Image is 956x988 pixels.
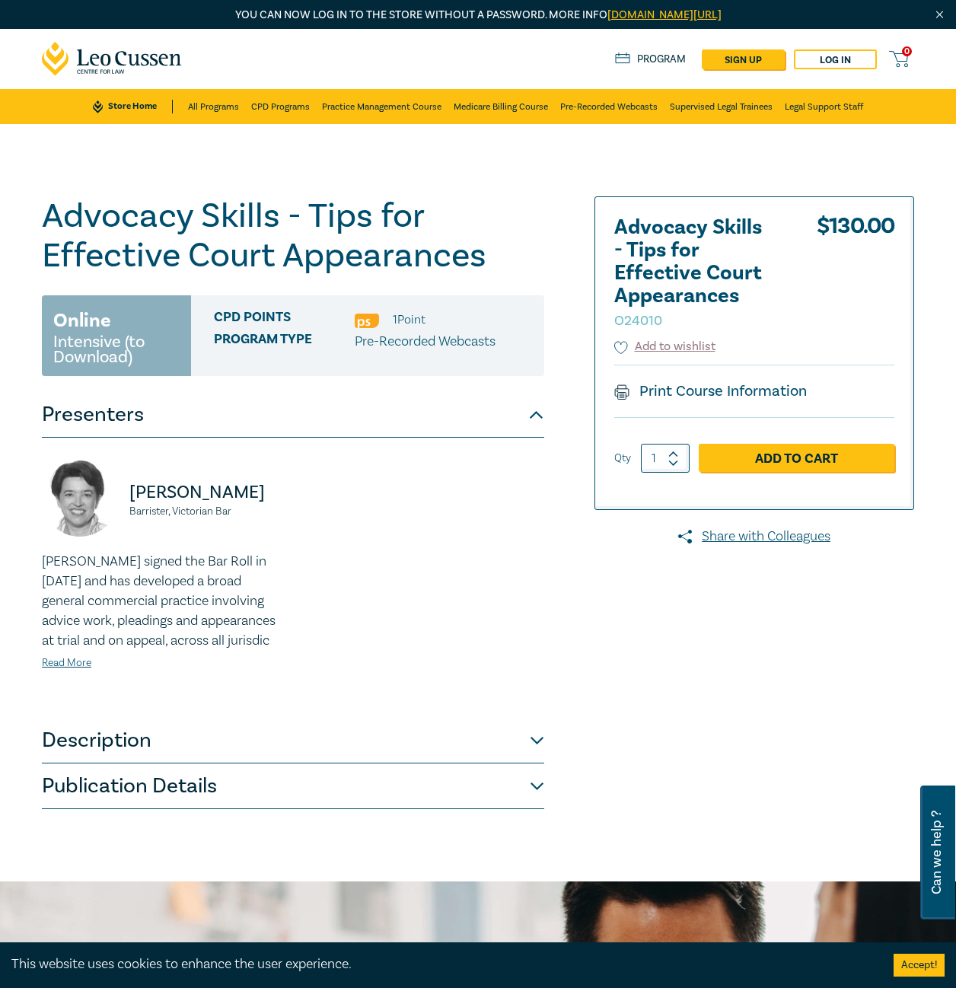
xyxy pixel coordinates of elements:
button: Presenters [42,392,544,438]
span: 0 [902,46,912,56]
div: $ 130.00 [817,216,894,338]
a: Medicare Billing Course [454,89,548,124]
img: Close [933,8,946,21]
img: https://s3.ap-southeast-2.amazonaws.com/leo-cussen-store-production-content/Contacts/Kate%20Ander... [42,461,118,537]
a: Practice Management Course [322,89,441,124]
span: CPD Points [214,310,355,330]
h3: Online [53,307,111,334]
a: [DOMAIN_NAME][URL] [607,8,722,22]
a: Legal Support Staff [785,89,863,124]
p: [PERSON_NAME] signed the Bar Roll in [DATE] and has developed a broad general commercial practice... [42,552,284,651]
h2: Advocacy Skills - Tips for Effective Court Appearances [614,216,782,330]
small: Barrister, Victorian Bar [129,506,284,517]
a: Log in [794,49,877,69]
span: Can we help ? [929,795,944,910]
small: Intensive (to Download) [53,334,180,365]
a: All Programs [188,89,239,124]
label: Qty [614,450,631,467]
a: sign up [702,49,785,69]
a: Print Course Information [614,381,807,401]
h1: Advocacy Skills - Tips for Effective Court Appearances [42,196,544,276]
a: Program [615,53,686,66]
a: Store Home [93,100,173,113]
span: Program type [214,332,355,352]
a: Supervised Legal Trainees [670,89,773,124]
a: Add to Cart [699,444,894,473]
button: Add to wishlist [614,338,715,355]
button: Publication Details [42,763,544,809]
li: 1 Point [393,310,425,330]
a: Share with Colleagues [594,527,914,547]
p: [PERSON_NAME] [129,480,284,505]
div: This website uses cookies to enhance the user experience. [11,955,871,974]
input: 1 [641,444,690,473]
p: Pre-Recorded Webcasts [355,332,496,352]
a: Pre-Recorded Webcasts [560,89,658,124]
img: Professional Skills [355,314,379,328]
button: Description [42,718,544,763]
p: You can now log in to the store without a password. More info [42,7,914,24]
a: CPD Programs [251,89,310,124]
a: Read More [42,656,91,670]
small: O24010 [614,312,662,330]
button: Accept cookies [894,954,945,977]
